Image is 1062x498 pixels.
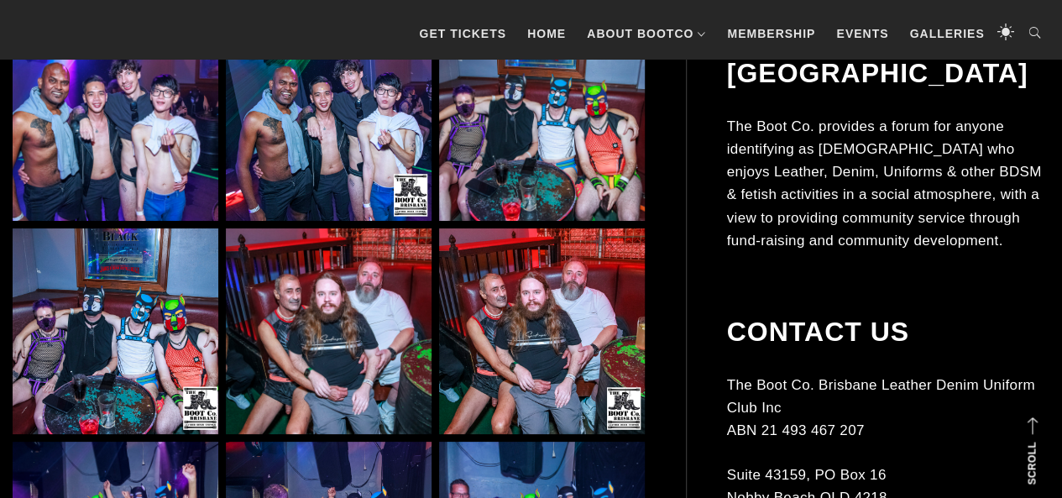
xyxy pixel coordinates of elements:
a: Membership [719,8,824,59]
a: Home [519,8,574,59]
a: Events [828,8,897,59]
p: The Boot Co. provides a forum for anyone identifying as [DEMOGRAPHIC_DATA] who enjoys Leather, De... [727,115,1049,252]
strong: Scroll [1026,442,1038,485]
a: GET TICKETS [411,8,515,59]
a: About BootCo [578,8,714,59]
h2: Contact Us [727,316,1049,348]
p: The Boot Co. Brisbane Leather Denim Uniform Club Inc ABN 21 493 467 207 [727,374,1049,443]
a: Galleries [901,8,992,59]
